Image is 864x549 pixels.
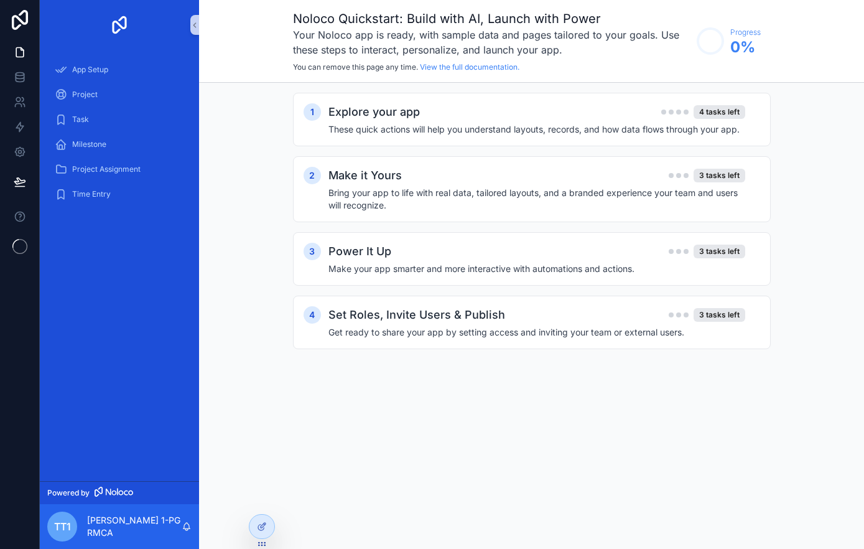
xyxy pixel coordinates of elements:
[293,10,690,27] h1: Noloco Quickstart: Build with AI, Launch with Power
[47,183,192,205] a: Time Entry
[47,59,192,81] a: App Setup
[109,15,129,35] img: App logo
[47,158,192,181] a: Project Assignment
[72,164,141,174] span: Project Assignment
[54,519,71,534] span: TT1
[72,65,108,75] span: App Setup
[40,481,199,504] a: Powered by
[47,488,90,498] span: Powered by
[40,50,199,222] div: scrollable content
[72,139,106,149] span: Milestone
[87,514,182,539] p: [PERSON_NAME] 1-PG RMCA
[420,62,519,72] a: View the full documentation.
[47,108,192,131] a: Task
[72,115,89,124] span: Task
[293,27,690,57] h3: Your Noloco app is ready, with sample data and pages tailored to your goals. Use these steps to i...
[47,83,192,106] a: Project
[730,27,761,37] span: Progress
[72,189,111,199] span: Time Entry
[72,90,98,100] span: Project
[730,37,761,57] span: 0 %
[293,62,418,72] span: You can remove this page any time.
[47,133,192,156] a: Milestone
